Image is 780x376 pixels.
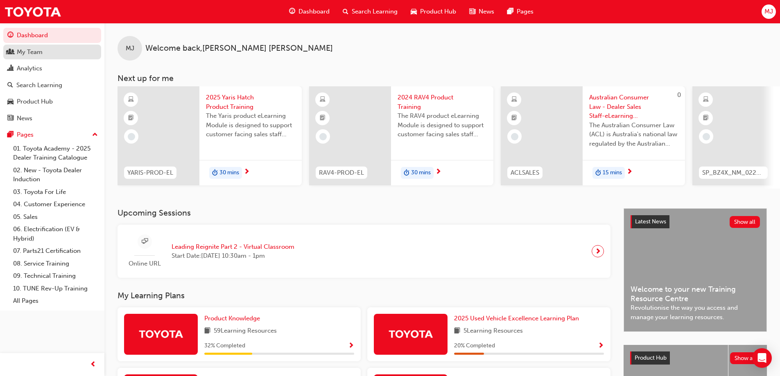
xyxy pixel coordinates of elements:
[3,28,101,43] a: Dashboard
[3,127,101,142] button: Pages
[126,44,134,53] span: MJ
[172,242,294,252] span: Leading Reignite Part 2 - Virtual Classroom
[420,7,456,16] span: Product Hub
[507,7,513,17] span: pages-icon
[511,113,517,124] span: booktick-icon
[10,282,101,295] a: 10. TUNE Rev-Up Training
[479,7,494,16] span: News
[630,351,760,365] a: Product HubShow all
[703,95,709,105] span: learningResourceType_ELEARNING-icon
[92,130,98,140] span: up-icon
[3,111,101,126] a: News
[309,86,493,185] a: RAV4-PROD-EL2024 RAV4 Product TrainingThe RAV4 product eLearning Module is designed to support cu...
[589,93,678,121] span: Australian Consumer Law - Dealer Sales Staff-eLearning module
[320,95,326,105] span: learningResourceType_ELEARNING-icon
[17,114,32,123] div: News
[469,7,475,17] span: news-icon
[7,49,14,56] span: people-icon
[435,169,441,176] span: next-icon
[595,168,601,178] span: duration-icon
[7,98,14,106] span: car-icon
[283,3,336,20] a: guage-iconDashboard
[762,5,776,19] button: MJ
[348,342,354,350] span: Show Progress
[10,142,101,164] a: 01. Toyota Academy - 2025 Dealer Training Catalogue
[463,326,523,336] span: 5 Learning Resources
[454,341,495,351] span: 20 % Completed
[10,223,101,245] a: 06. Electrification (EV & Hybrid)
[244,169,250,176] span: next-icon
[501,86,685,185] a: 0ACLSALESAustralian Consumer Law - Dealer Sales Staff-eLearning moduleThe Australian Consumer Law...
[589,121,678,149] span: The Australian Consumer Law (ACL) is Australia's national law regulated by the Australian Competi...
[7,65,14,72] span: chart-icon
[128,95,134,105] span: learningResourceType_ELEARNING-icon
[595,245,601,257] span: next-icon
[501,3,540,20] a: pages-iconPages
[631,285,760,303] span: Welcome to your new Training Resource Centre
[320,113,326,124] span: booktick-icon
[635,354,667,361] span: Product Hub
[388,326,433,341] img: Trak
[411,168,431,178] span: 30 mins
[348,341,354,351] button: Show Progress
[10,270,101,282] a: 09. Technical Training
[10,257,101,270] a: 08. Service Training
[90,360,96,370] span: prev-icon
[145,44,333,53] span: Welcome back , [PERSON_NAME] [PERSON_NAME]
[454,326,460,336] span: book-icon
[206,111,295,139] span: The Yaris product eLearning Module is designed to support customer facing sales staff with introd...
[454,314,582,323] a: 2025 Used Vehicle Excellence Learning Plan
[7,131,14,139] span: pages-icon
[16,81,62,90] div: Search Learning
[128,133,135,140] span: learningRecordVerb_NONE-icon
[3,78,101,93] a: Search Learning
[17,47,43,57] div: My Team
[172,251,294,261] span: Start Date: [DATE] 10:30am - 1pm
[752,348,772,368] div: Open Intercom Messenger
[10,198,101,211] a: 04. Customer Experience
[104,74,780,83] h3: Next up for me
[10,186,101,198] a: 03. Toyota For Life
[7,115,14,122] span: news-icon
[677,91,681,99] span: 0
[138,326,183,341] img: Trak
[702,168,764,178] span: SP_BZ4X_NM_0224_EL01
[118,86,302,185] a: YARIS-PROD-EL2025 Yaris Hatch Product TrainingThe Yaris product eLearning Module is designed to s...
[336,3,404,20] a: search-iconSearch Learning
[204,326,210,336] span: book-icon
[631,303,760,322] span: Revolutionise the way you access and manage your learning resources.
[319,168,364,178] span: RAV4-PROD-EL
[206,93,295,111] span: 2025 Yaris Hatch Product Training
[204,341,245,351] span: 32 % Completed
[17,97,53,106] div: Product Hub
[212,168,218,178] span: duration-icon
[703,113,709,124] span: booktick-icon
[703,133,710,140] span: learningRecordVerb_NONE-icon
[764,7,773,16] span: MJ
[352,7,398,16] span: Search Learning
[10,211,101,223] a: 05. Sales
[128,113,134,124] span: booktick-icon
[730,352,761,364] button: Show all
[404,168,409,178] span: duration-icon
[624,208,767,332] a: Latest NewsShow allWelcome to your new Training Resource CentreRevolutionise the way you access a...
[635,218,666,225] span: Latest News
[3,61,101,76] a: Analytics
[118,291,610,300] h3: My Learning Plans
[4,2,61,21] a: Trak
[3,94,101,109] a: Product Hub
[204,315,260,322] span: Product Knowledge
[219,168,239,178] span: 30 mins
[511,95,517,105] span: learningResourceType_ELEARNING-icon
[204,314,263,323] a: Product Knowledge
[142,236,148,247] span: sessionType_ONLINE_URL-icon
[7,82,13,89] span: search-icon
[598,342,604,350] span: Show Progress
[454,315,579,322] span: 2025 Used Vehicle Excellence Learning Plan
[603,168,622,178] span: 15 mins
[511,168,539,178] span: ACLSALES
[730,216,760,228] button: Show all
[289,7,295,17] span: guage-icon
[10,245,101,257] a: 07. Parts21 Certification
[398,93,487,111] span: 2024 RAV4 Product Training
